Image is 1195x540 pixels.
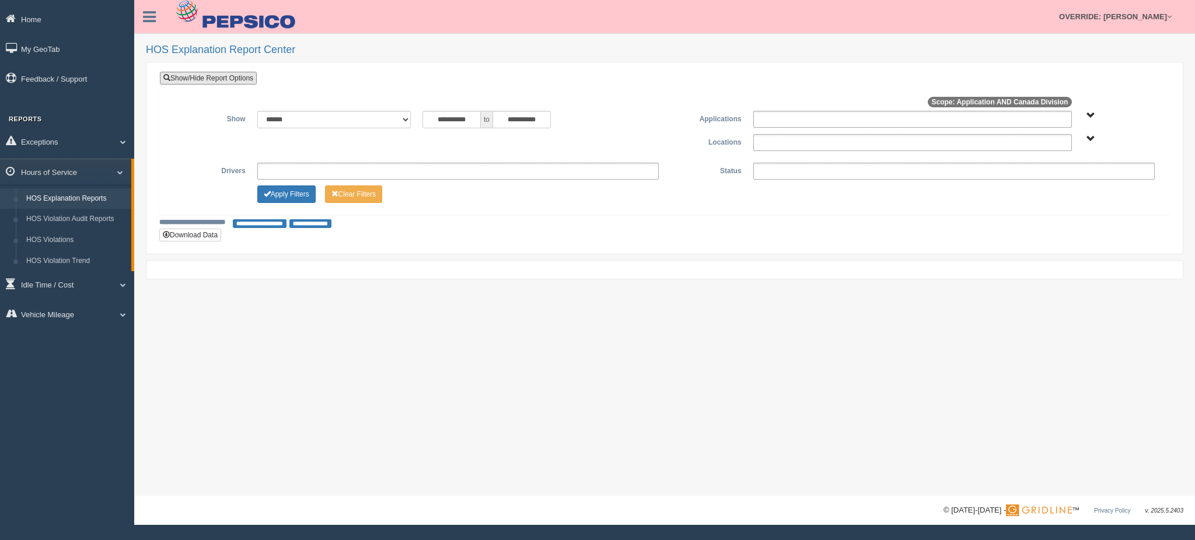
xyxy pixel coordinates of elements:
[665,163,747,177] label: Status
[21,209,131,230] a: HOS Violation Audit Reports
[159,229,221,241] button: Download Data
[21,188,131,209] a: HOS Explanation Reports
[665,134,747,148] label: Locations
[169,163,251,177] label: Drivers
[169,111,251,125] label: Show
[481,111,492,128] span: to
[1094,507,1130,514] a: Privacy Policy
[1145,507,1183,514] span: v. 2025.5.2403
[325,185,383,203] button: Change Filter Options
[928,97,1072,107] span: Scope: Application AND Canada Division
[160,72,257,85] a: Show/Hide Report Options
[944,504,1183,517] div: © [DATE]-[DATE] - ™
[21,230,131,251] a: HOS Violations
[257,185,316,203] button: Change Filter Options
[1006,504,1072,516] img: Gridline
[665,111,747,125] label: Applications
[21,251,131,272] a: HOS Violation Trend
[146,44,1183,56] h2: HOS Explanation Report Center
